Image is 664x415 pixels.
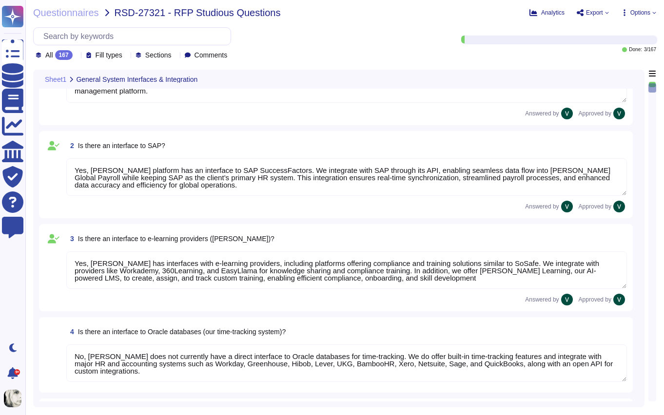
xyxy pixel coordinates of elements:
span: Approved by [579,297,611,302]
span: Sheet1 [45,76,66,83]
span: Is there an interface to SAP? [78,142,165,150]
button: user [2,388,28,409]
span: Is there an interface to e-learning providers ([PERSON_NAME])? [78,235,274,243]
span: Answered by [525,297,559,302]
span: Sections [145,52,172,58]
span: Done: [629,47,642,52]
span: 3 [66,235,74,242]
span: Answered by [525,204,559,209]
img: user [561,294,573,305]
span: 2 [66,142,74,149]
input: Search by keywords [39,28,231,45]
img: user [4,390,21,407]
button: Analytics [529,9,565,17]
textarea: No, [PERSON_NAME] does not currently have a direct interface to Oracle databases for time-trackin... [66,344,627,382]
img: user [613,294,625,305]
span: Fill types [96,52,122,58]
textarea: Yes, [PERSON_NAME] has interfaces with e-learning providers, including platforms offering complia... [66,251,627,289]
span: Comments [195,52,228,58]
img: user [613,108,625,119]
span: All [45,52,53,58]
div: 9+ [14,369,20,375]
span: Analytics [541,10,565,16]
span: Answered by [525,111,559,116]
span: 3 / 167 [644,47,656,52]
img: user [561,201,573,212]
span: Is there an interface to Oracle databases (our time-tracking system)? [78,328,286,336]
span: RSD-27321 - RFP Studious Questions [115,8,281,18]
textarea: Yes, [PERSON_NAME] platform has an interface to SAP SuccessFactors. We integrate with SAP through... [66,158,627,196]
span: General System Interfaces & Integration [76,76,197,83]
span: 4 [66,328,74,335]
span: Approved by [579,204,611,209]
span: Export [586,10,603,16]
span: Options [630,10,650,16]
span: Questionnaires [33,8,99,18]
img: user [561,108,573,119]
div: 167 [55,50,73,60]
img: user [613,201,625,212]
span: Approved by [579,111,611,116]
